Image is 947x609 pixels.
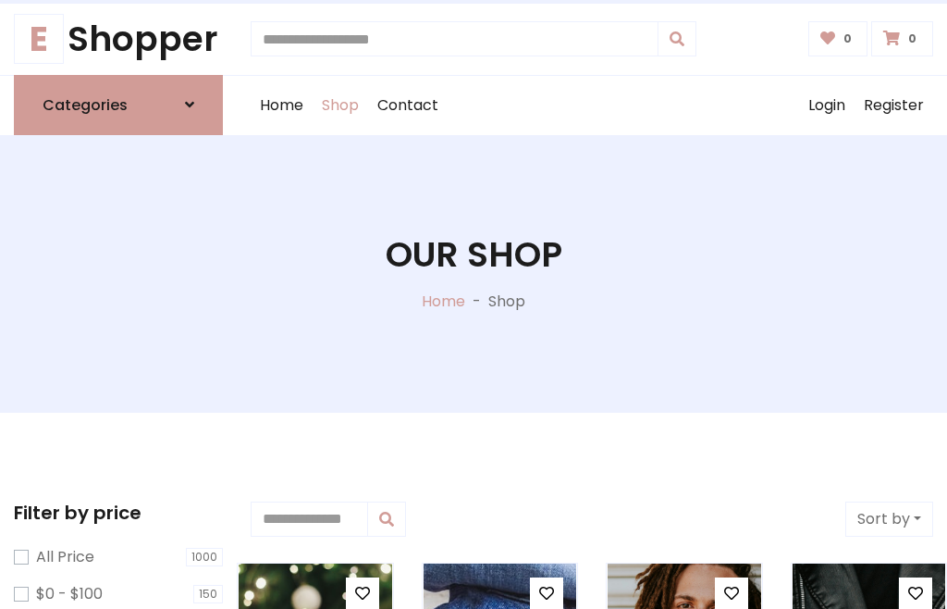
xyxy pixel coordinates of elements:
[193,585,223,603] span: 150
[368,76,448,135] a: Contact
[313,76,368,135] a: Shop
[43,96,128,114] h6: Categories
[186,548,223,566] span: 1000
[855,76,933,135] a: Register
[251,76,313,135] a: Home
[14,14,64,64] span: E
[14,75,223,135] a: Categories
[808,21,868,56] a: 0
[488,291,525,313] p: Shop
[386,234,562,276] h1: Our Shop
[422,291,465,312] a: Home
[904,31,921,47] span: 0
[465,291,488,313] p: -
[14,19,223,60] h1: Shopper
[839,31,856,47] span: 0
[871,21,933,56] a: 0
[14,502,223,524] h5: Filter by price
[14,19,223,60] a: EShopper
[799,76,855,135] a: Login
[36,583,103,605] label: $0 - $100
[36,546,94,568] label: All Price
[845,502,933,537] button: Sort by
